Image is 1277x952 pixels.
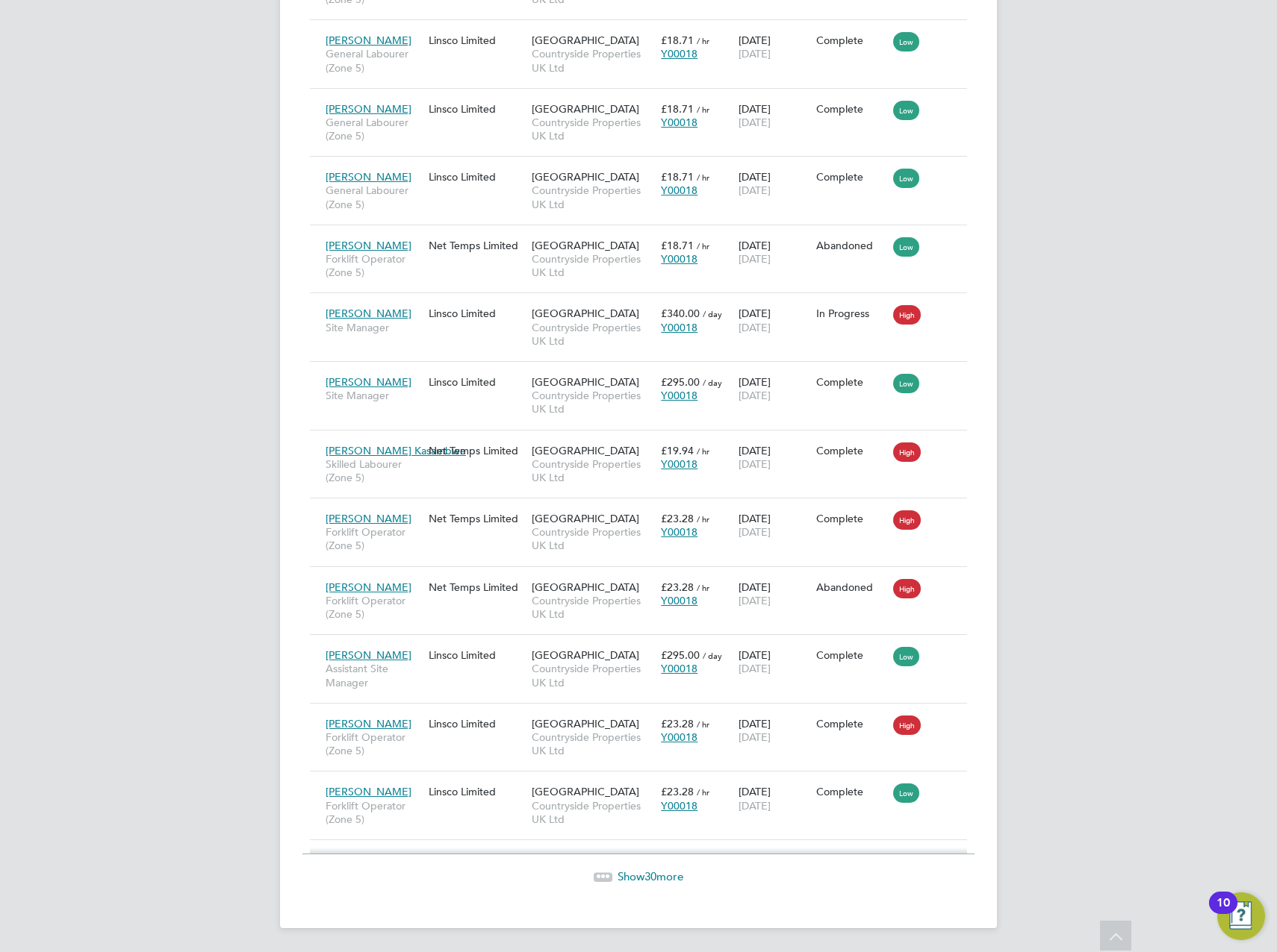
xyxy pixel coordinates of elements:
[1217,892,1265,940] button: Open Resource Center, 10 new notifications
[326,457,421,484] span: Skilled Labourer (Zone 5)
[661,47,697,60] span: Y00018
[326,525,421,552] span: Forklift Operator (Zone 5)
[739,184,771,197] span: [DATE]
[322,25,967,38] a: [PERSON_NAME]General Labourer (Zone 5)Linsco Limited[GEOGRAPHIC_DATA]Countryside Properties UK Lt...
[816,34,886,47] div: Complete
[532,525,653,552] span: Countryside Properties UK Ltd
[532,116,653,143] span: Countryside Properties UK Ltd
[661,580,694,594] span: £23.28
[326,389,421,402] span: Site Manager
[893,442,921,462] span: High
[739,457,771,471] span: [DATE]
[322,640,967,653] a: [PERSON_NAME]Assistant Site ManagerLinsco Limited[GEOGRAPHIC_DATA]Countryside Properties UK Ltd£2...
[661,717,694,730] span: £23.28
[697,582,709,593] span: / hr
[697,240,709,251] span: / hr
[326,717,411,730] span: [PERSON_NAME]
[532,785,639,798] span: [GEOGRAPHIC_DATA]
[425,573,528,601] div: Net Temps Limited
[661,389,697,402] span: Y00018
[893,579,921,598] span: High
[326,170,411,184] span: [PERSON_NAME]
[893,101,919,120] span: Low
[735,436,813,478] div: [DATE]
[661,799,697,812] span: Y00018
[739,730,771,744] span: [DATE]
[703,650,722,661] span: / day
[1217,903,1230,922] div: 10
[532,799,653,826] span: Countryside Properties UK Ltd
[326,102,411,116] span: [PERSON_NAME]
[326,662,421,689] span: Assistant Site Manager
[532,102,639,116] span: [GEOGRAPHIC_DATA]
[532,34,639,47] span: [GEOGRAPHIC_DATA]
[661,307,700,320] span: £340.00
[661,525,697,539] span: Y00018
[532,321,653,348] span: Countryside Properties UK Ltd
[326,321,421,334] span: Site Manager
[644,869,656,883] span: 30
[532,252,653,279] span: Countryside Properties UK Ltd
[661,457,697,471] span: Y00018
[532,47,653,74] span: Countryside Properties UK Ltd
[703,377,722,388] span: / day
[816,170,886,184] div: Complete
[661,116,697,129] span: Y00018
[326,785,411,798] span: [PERSON_NAME]
[735,368,813,410] div: [DATE]
[322,709,967,721] a: [PERSON_NAME]Forklift Operator (Zone 5)Linsco Limited[GEOGRAPHIC_DATA]Countryside Properties UK L...
[322,298,967,311] a: [PERSON_NAME]Site ManagerLinsco Limited[GEOGRAPHIC_DATA]Countryside Properties UK Ltd£340.00 / da...
[661,594,697,607] span: Y00018
[532,730,653,757] span: Countryside Properties UK Ltd
[322,777,967,789] a: [PERSON_NAME]Forklift Operator (Zone 5)Linsco Limited[GEOGRAPHIC_DATA]Countryside Properties UK L...
[322,436,967,448] a: [PERSON_NAME] KasambweSkilled Labourer (Zone 5)Net Temps Limited[GEOGRAPHIC_DATA]Countryside Prop...
[735,299,813,341] div: [DATE]
[532,307,639,320] span: [GEOGRAPHIC_DATA]
[739,252,771,266] span: [DATE]
[816,239,886,252] div: Abandoned
[425,641,528,669] div: Linsco Limited
[893,783,919,803] span: Low
[661,512,694,525] span: £23.28
[893,715,921,735] span: High
[739,594,771,607] span: [DATE]
[661,375,700,389] span: £295.00
[326,116,421,143] span: General Labourer (Zone 5)
[326,239,411,252] span: [PERSON_NAME]
[739,799,771,812] span: [DATE]
[816,512,886,525] div: Complete
[425,436,528,465] div: Net Temps Limited
[326,34,411,47] span: [PERSON_NAME]
[532,444,639,457] span: [GEOGRAPHIC_DATA]
[326,375,411,389] span: [PERSON_NAME]
[322,162,967,175] a: [PERSON_NAME]General Labourer (Zone 5)Linsco Limited[GEOGRAPHIC_DATA]Countryside Properties UK Lt...
[735,710,813,751] div: [DATE]
[735,777,813,819] div: [DATE]
[735,26,813,68] div: [DATE]
[893,374,919,393] span: Low
[326,648,411,662] span: [PERSON_NAME]
[661,102,694,116] span: £18.71
[326,580,411,594] span: [PERSON_NAME]
[661,170,694,184] span: £18.71
[532,594,653,621] span: Countryside Properties UK Ltd
[661,252,697,266] span: Y00018
[532,662,653,689] span: Countryside Properties UK Ltd
[816,307,886,320] div: In Progress
[735,504,813,546] div: [DATE]
[697,513,709,524] span: / hr
[532,170,639,184] span: [GEOGRAPHIC_DATA]
[532,648,639,662] span: [GEOGRAPHIC_DATA]
[735,163,813,204] div: [DATE]
[893,510,921,530] span: High
[326,730,421,757] span: Forklift Operator (Zone 5)
[816,375,886,389] div: Complete
[893,169,919,188] span: Low
[739,47,771,60] span: [DATE]
[893,647,919,666] span: Low
[661,34,694,47] span: £18.71
[735,573,813,615] div: [DATE]
[703,308,722,319] span: / day
[532,717,639,730] span: [GEOGRAPHIC_DATA]
[739,321,771,334] span: [DATE]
